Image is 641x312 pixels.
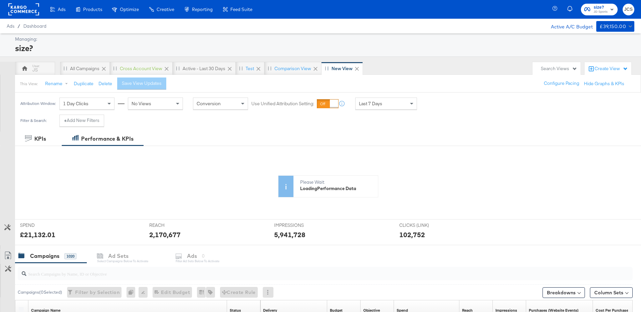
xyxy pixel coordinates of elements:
[325,66,329,70] div: Drag to reorder tab
[332,65,353,72] div: New View
[541,65,577,72] div: Search Views
[176,66,180,70] div: Drag to reorder tab
[268,66,271,70] div: Drag to reorder tab
[544,21,593,31] div: Active A/C Budget
[63,66,67,70] div: Drag to reorder tab
[197,101,221,107] span: Conversion
[132,101,151,107] span: No Views
[246,65,254,72] div: test
[581,4,618,15] button: size?JD Sports
[59,115,104,127] button: +Add New Filters
[251,101,314,107] label: Use Unified Attribution Setting:
[183,65,225,72] div: Active - Last 30 Days
[20,118,47,123] div: Filter & Search:
[595,65,628,72] div: Create View
[40,78,75,90] button: Rename
[18,289,62,295] div: Campaigns ( 0 Selected)
[543,287,585,298] button: Breakdowns
[127,287,139,298] div: 0
[74,81,93,87] button: Duplicate
[596,21,634,32] button: £39,150.00
[539,77,584,90] button: Configure Pacing
[120,65,162,72] div: Cross Account View
[239,66,243,70] div: Drag to reorder tab
[58,7,65,12] span: Ads
[594,9,608,15] span: JD Sports
[7,23,14,29] span: Ads
[359,101,382,107] span: Last 7 Days
[20,81,38,87] div: This View:
[120,7,139,12] span: Optimize
[113,66,117,70] div: Drag to reorder tab
[600,22,626,31] div: £39,150.00
[26,265,576,278] input: Search Campaigns by Name, ID or Objective
[623,4,634,15] button: JCS
[81,135,134,143] div: Performance & KPIs
[192,7,213,12] span: Reporting
[64,253,76,259] div: 1020
[98,81,112,87] button: Delete
[34,135,46,143] div: KPIs
[20,101,56,106] div: Attribution Window:
[15,42,633,54] div: size?
[63,101,88,107] span: 1 Day Clicks
[15,36,633,42] div: Managing:
[230,7,252,12] span: Feed Suite
[625,6,632,13] span: JCS
[64,117,67,124] strong: +
[584,81,624,87] button: Hide Graphs & KPIs
[83,7,102,12] span: Products
[30,252,59,260] div: Campaigns
[70,65,99,72] div: All Campaigns
[32,67,38,73] div: JS
[590,287,633,298] button: Column Sets
[274,65,311,72] div: Comparison View
[14,23,23,29] span: /
[23,23,46,29] a: Dashboard
[157,7,174,12] span: Creative
[594,4,608,11] span: size?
